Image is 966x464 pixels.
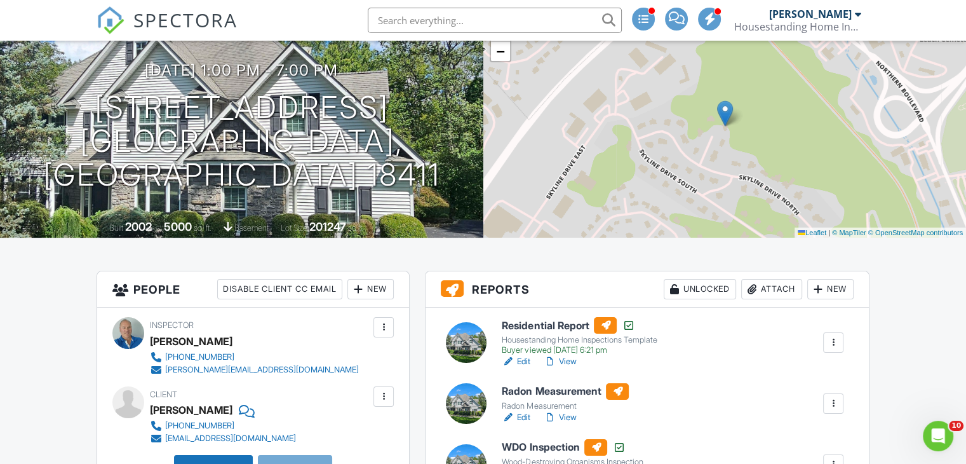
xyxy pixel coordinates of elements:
[502,383,629,411] a: Radon Measurement Radon Measurement
[769,8,852,20] div: [PERSON_NAME]
[502,355,530,368] a: Edit
[164,220,192,233] div: 5000
[281,223,307,233] span: Lot Size
[150,351,359,364] a: [PHONE_NUMBER]
[309,220,346,233] div: 201247
[832,229,866,236] a: © MapTiler
[150,400,232,420] div: [PERSON_NAME]
[502,317,657,355] a: Residential Report Housestanding Home Inspections Template Buyer viewed [DATE] 6:21 pm
[194,223,211,233] span: sq. ft.
[502,411,530,424] a: Edit
[165,352,234,362] div: [PHONE_NUMBER]
[165,433,296,444] div: [EMAIL_ADDRESS][DOMAIN_NAME]
[717,100,733,126] img: Marker
[502,335,657,345] div: Housestanding Home Inspections Template
[868,229,963,236] a: © OpenStreetMap contributors
[368,8,622,33] input: Search everything...
[150,364,359,376] a: [PERSON_NAME][EMAIL_ADDRESS][DOMAIN_NAME]
[502,383,629,400] h6: Radon Measurement
[150,432,296,445] a: [EMAIL_ADDRESS][DOMAIN_NAME]
[664,279,736,299] div: Unlocked
[502,317,657,334] h6: Residential Report
[543,355,576,368] a: View
[502,439,643,456] h6: WDO Inspection
[348,223,364,233] span: sq.ft.
[347,279,394,299] div: New
[923,421,953,451] iframe: Intercom live chat
[491,42,510,61] a: Zoom out
[150,390,177,399] span: Client
[798,229,826,236] a: Leaflet
[125,220,152,233] div: 2002
[734,20,861,33] div: Housestanding Home Inspections
[426,271,869,308] h3: Reports
[741,279,802,299] div: Attach
[150,420,296,432] a: [PHONE_NUMBER]
[150,320,194,330] span: Inspector
[828,229,830,236] span: |
[150,332,232,351] div: [PERSON_NAME]
[109,223,123,233] span: Built
[97,6,124,34] img: The Best Home Inspection Software - Spectora
[145,62,338,79] h3: [DATE] 1:00 pm - 7:00 pm
[217,279,342,299] div: Disable Client CC Email
[502,345,657,355] div: Buyer viewed [DATE] 6:21 pm
[165,421,234,431] div: [PHONE_NUMBER]
[234,223,269,233] span: basement
[97,17,238,44] a: SPECTORA
[97,271,409,308] h3: People
[496,43,504,59] span: −
[133,6,238,33] span: SPECTORA
[543,411,576,424] a: View
[502,401,629,411] div: Radon Measurement
[165,365,359,375] div: [PERSON_NAME][EMAIL_ADDRESS][DOMAIN_NAME]
[807,279,854,299] div: New
[20,91,463,191] h1: [STREET_ADDRESS] [GEOGRAPHIC_DATA], [GEOGRAPHIC_DATA] 18411
[949,421,963,431] span: 10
